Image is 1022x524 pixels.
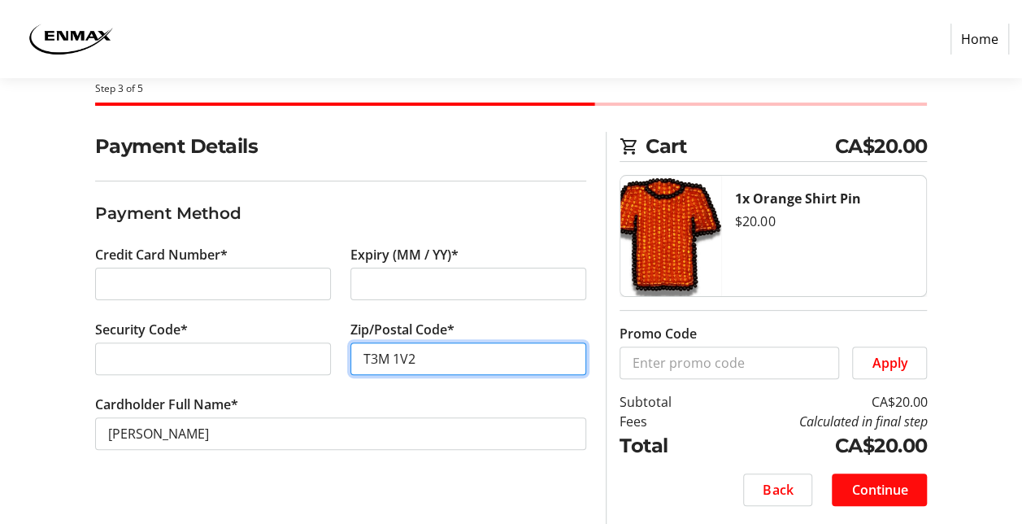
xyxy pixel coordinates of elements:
[350,320,454,339] label: Zip/Postal Code*
[708,412,927,431] td: Calculated in final step
[646,132,834,161] span: Cart
[108,349,318,369] iframe: Secure CVC input frame
[950,24,1009,55] a: Home
[95,81,928,96] div: Step 3 of 5
[95,245,228,264] label: Credit Card Number*
[743,474,812,506] button: Back
[620,392,708,412] td: Subtotal
[620,176,722,296] img: Orange Shirt Pin
[95,132,587,161] h2: Payment Details
[851,480,907,500] span: Continue
[350,245,459,264] label: Expiry (MM / YY)*
[95,320,188,339] label: Security Code*
[620,347,839,379] input: Enter promo code
[363,274,573,294] iframe: Secure expiration date input frame
[763,480,793,500] span: Back
[852,347,927,379] button: Apply
[735,212,913,231] div: $20.00
[708,431,927,461] td: CA$20.00
[872,353,907,373] span: Apply
[735,190,860,207] strong: 1x Orange Shirt Pin
[108,274,318,294] iframe: Secure card number input frame
[834,132,927,161] span: CA$20.00
[832,474,927,506] button: Continue
[708,392,927,412] td: CA$20.00
[95,201,587,225] h3: Payment Method
[95,417,587,450] input: Card Holder Name
[13,7,128,72] img: ENMAX 's Logo
[350,343,586,375] input: Zip/Postal Code
[620,412,708,431] td: Fees
[620,431,708,461] td: Total
[95,395,238,414] label: Cardholder Full Name*
[620,324,697,343] label: Promo Code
